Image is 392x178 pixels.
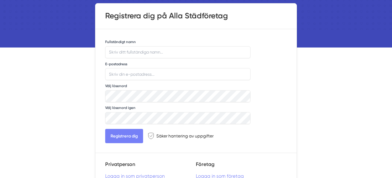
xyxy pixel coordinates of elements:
label: Välj lösenord igen [105,105,136,110]
label: Fullständigt namn [105,40,136,44]
input: Skriv ditt fullständiga namn... [105,46,250,58]
h5: Privatperson [105,160,196,173]
input: Skriv din e-postadress... [105,68,250,80]
button: Registrera dig [105,129,143,143]
div: Säker hantering av uppgifter [148,133,214,139]
h5: Företag [196,160,287,173]
label: Välj lösenord [105,84,127,88]
h1: Registrera dig på Alla Städföretag [105,10,287,22]
label: E-postadress [105,62,127,67]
